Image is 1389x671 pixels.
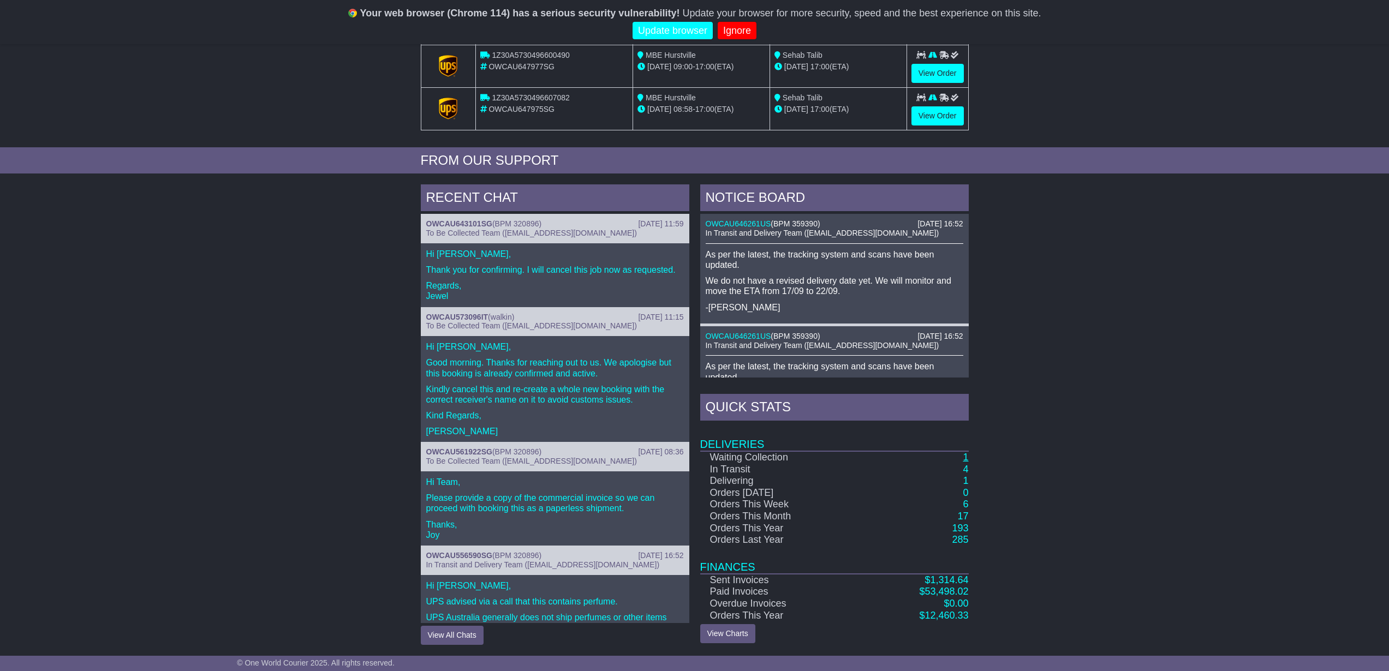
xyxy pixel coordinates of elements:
[492,51,569,59] span: 1Z30A5730496600490
[706,219,771,228] a: OWCAU646261US
[700,546,969,574] td: Finances
[963,499,968,510] a: 6
[426,612,684,654] p: UPS Australia generally does not ship perfumes or other items containing alcohol due to internati...
[638,313,683,322] div: [DATE] 11:15
[646,93,696,102] span: MBE Hurstville
[783,51,822,59] span: Sehab Talib
[706,219,963,229] div: ( )
[810,62,830,71] span: 17:00
[917,219,963,229] div: [DATE] 16:52
[700,598,863,610] td: Overdue Invoices
[718,22,756,40] a: Ignore
[700,624,755,643] a: View Charts
[925,574,968,585] a: $1,314.64
[637,104,765,115] div: - (ETA)
[925,610,968,621] span: 12,460.33
[774,104,902,115] div: (ETA)
[700,423,969,451] td: Deliveries
[963,452,968,463] a: 1
[426,313,488,321] a: OWCAU573096IT
[638,551,683,560] div: [DATE] 16:52
[706,229,939,237] span: In Transit and Delivery Team ([EMAIL_ADDRESS][DOMAIN_NAME])
[911,106,964,125] a: View Order
[917,332,963,341] div: [DATE] 16:52
[426,551,492,560] a: OWCAU556590SG
[784,105,808,113] span: [DATE]
[426,519,684,540] p: Thanks, Joy
[911,64,964,83] a: View Order
[426,596,684,607] p: UPS advised via a call that this contains perfume.
[700,184,969,214] div: NOTICE BOARD
[919,586,968,597] a: $53,498.02
[426,493,684,513] p: Please provide a copy of the commercial invoice so we can proceed with booking this as a paperles...
[949,598,968,609] span: 0.00
[426,342,684,352] p: Hi [PERSON_NAME],
[426,551,684,560] div: ( )
[426,477,684,487] p: Hi Team,
[495,551,539,560] span: BPM 320896
[637,61,765,73] div: - (ETA)
[421,184,689,214] div: RECENT CHAT
[700,451,863,464] td: Waiting Collection
[426,229,637,237] span: To Be Collected Team ([EMAIL_ADDRESS][DOMAIN_NAME])
[706,275,963,296] p: We do not have a revised delivery date yet. We will monitor and move the ETA from 17/09 to 22/09.
[360,8,680,19] b: Your web browser (Chrome 114) has a serious security vulnerability!
[706,361,963,382] p: As per the latest, the tracking system and scans have been updated.
[944,598,968,609] a: $0.00
[706,332,963,341] div: ( )
[963,475,968,486] a: 1
[700,574,863,586] td: Sent Invoices
[695,62,714,71] span: 17:00
[673,62,693,71] span: 09:00
[439,55,457,77] img: GetCarrierServiceLogo
[421,626,484,645] button: View All Chats
[426,219,492,228] a: OWCAU643101SG
[700,394,969,423] div: Quick Stats
[647,62,671,71] span: [DATE]
[706,302,963,313] p: -[PERSON_NAME]
[700,499,863,511] td: Orders This Week
[773,219,818,228] span: BPM 359390
[784,62,808,71] span: [DATE]
[930,574,968,585] span: 1,314.64
[492,93,569,102] span: 1Z30A5730496607082
[237,658,395,667] span: © One World Courier 2025. All rights reserved.
[426,280,684,301] p: Regards, Jewel
[426,384,684,405] p: Kindly cancel this and re-create a whole new booking with the correct receiver's name on it to av...
[700,610,863,622] td: Orders This Year
[773,332,818,340] span: BPM 359390
[700,511,863,523] td: Orders This Month
[491,313,512,321] span: walkin
[774,61,902,73] div: (ETA)
[925,586,968,597] span: 53,498.02
[700,475,863,487] td: Delivering
[426,265,684,275] p: Thank you for confirming. I will cancel this job now as requested.
[439,98,457,119] img: GetCarrierServiceLogo
[633,22,713,40] a: Update browser
[700,464,863,476] td: In Transit
[646,51,696,59] span: MBE Hurstville
[957,511,968,522] a: 17
[426,447,492,456] a: OWCAU561922SG
[810,105,830,113] span: 17:00
[706,249,963,270] p: As per the latest, the tracking system and scans have been updated.
[426,457,637,465] span: To Be Collected Team ([EMAIL_ADDRESS][DOMAIN_NAME])
[952,534,968,545] a: 285
[963,487,968,498] a: 0
[426,426,684,436] p: [PERSON_NAME]
[426,410,684,421] p: Kind Regards,
[647,105,671,113] span: [DATE]
[700,586,863,598] td: Paid Invoices
[783,93,822,102] span: Sehab Talib
[421,153,969,169] div: FROM OUR SUPPORT
[426,249,684,259] p: Hi [PERSON_NAME],
[426,580,684,591] p: Hi [PERSON_NAME],
[495,447,539,456] span: BPM 320896
[488,105,555,113] span: OWCAU647975SG
[706,341,939,350] span: In Transit and Delivery Team ([EMAIL_ADDRESS][DOMAIN_NAME])
[682,8,1041,19] span: Update your browser for more security, speed and the best experience on this site.
[426,447,684,457] div: ( )
[919,610,968,621] a: $12,460.33
[426,560,660,569] span: In Transit and Delivery Team ([EMAIL_ADDRESS][DOMAIN_NAME])
[426,321,637,330] span: To Be Collected Team ([EMAIL_ADDRESS][DOMAIN_NAME])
